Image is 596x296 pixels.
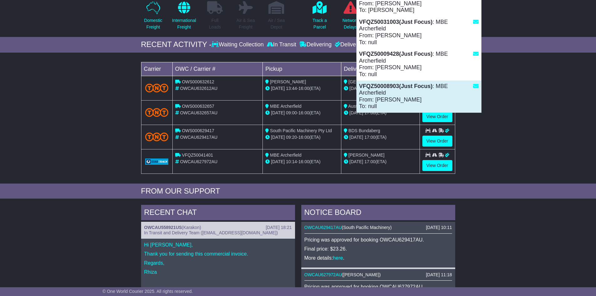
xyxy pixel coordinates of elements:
[266,225,292,230] div: [DATE] 18:21
[286,86,297,91] span: 13:44
[426,272,452,278] div: [DATE] 11:18
[145,132,169,141] img: TNT_Domestic.png
[172,1,196,34] a: InternationalFreight
[344,134,417,141] div: (ETA)
[343,272,379,277] span: [PERSON_NAME]
[103,289,193,294] span: © One World Courier 2025. All rights reserved.
[271,110,285,115] span: [DATE]
[348,104,405,109] span: Australian Security Company
[344,85,417,92] div: (ETA)
[172,17,196,30] p: International Freight
[349,159,363,164] span: [DATE]
[304,237,452,243] p: Pricing was approved for booking OWCAU629417AU.
[141,187,455,196] div: FROM OUR SUPPORT
[144,251,292,257] p: Thank you for sending this commercial invoice.
[313,17,327,30] p: Track a Parcel
[144,225,182,230] a: OWCAU558921US
[182,153,213,158] span: VFQZ50041401
[144,17,162,30] p: Domestic Freight
[304,284,452,290] p: Pricing was approved for booking OWCAU627972AU.
[364,110,375,115] span: 17:00
[270,79,306,84] span: [PERSON_NAME]
[145,84,169,92] img: TNT_Domestic.png
[298,41,333,48] div: Delivering
[349,135,363,140] span: [DATE]
[180,135,217,140] span: OWCAU629417AU
[304,272,342,277] a: OWCAU627972AU
[180,110,217,115] span: OWCAU632657AU
[349,153,385,158] span: [PERSON_NAME]
[344,158,417,165] div: (ETA)
[357,48,481,80] div: : MBE Archerfield From: [PERSON_NAME] To: null
[265,85,339,92] div: - (ETA)
[359,19,433,25] strong: VFQZ50031003(Just Focus)
[422,136,452,147] a: View Order
[144,230,278,235] span: In Transit and Delivery Team ([EMAIL_ADDRESS][DOMAIN_NAME])
[422,111,452,122] a: View Order
[301,205,455,222] div: NOTICE BOARD
[144,242,292,248] p: Hi [PERSON_NAME],
[141,205,295,222] div: RECENT CHAT
[265,41,298,48] div: In Transit
[144,1,162,34] a: DomesticFreight
[263,62,341,76] td: Pickup
[349,79,394,84] span: [GEOGRAPHIC_DATA]
[298,159,309,164] span: 16:00
[357,16,481,48] div: : MBE Archerfield From: [PERSON_NAME] To: null
[270,153,301,158] span: MBE Archerfield
[312,1,327,34] a: Track aParcel
[271,86,285,91] span: [DATE]
[426,225,452,230] div: [DATE] 10:11
[180,159,217,164] span: OWCAU627972AU
[183,225,200,230] span: Karakon
[349,128,380,133] span: BDS Bundaberg
[422,160,452,171] a: View Order
[298,86,309,91] span: 16:00
[304,246,452,252] p: Final price: $23.26.
[144,269,292,275] p: Rhiza
[286,159,297,164] span: 10:14
[304,272,452,278] div: ( )
[359,83,433,89] strong: VFQZ50008903(Just Focus)
[298,110,309,115] span: 16:00
[145,158,169,165] img: GetCarrierServiceLogo
[304,225,452,230] div: ( )
[298,135,309,140] span: 16:00
[359,51,433,57] strong: VFQZ50009428(Just Focus)
[182,104,214,109] span: OWS000632657
[364,159,375,164] span: 17:00
[271,159,285,164] span: [DATE]
[207,17,223,30] p: Full Loads
[364,135,375,140] span: 17:00
[211,41,265,48] div: Waiting Collection
[265,158,339,165] div: - (ETA)
[265,134,339,141] div: - (ETA)
[286,135,297,140] span: 09:20
[141,62,172,76] td: Carrier
[341,62,420,76] td: Delivery
[144,225,292,230] div: ( )
[304,225,342,230] a: OWCAU629417AU
[265,110,339,116] div: - (ETA)
[268,17,285,30] p: Air / Sea Depot
[145,108,169,117] img: TNT_Domestic.png
[342,1,359,34] a: NetworkDelays
[342,17,358,30] p: Network Delays
[349,110,363,115] span: [DATE]
[182,79,214,84] span: OWS000632612
[357,80,481,112] div: : MBE Archerfield From: [PERSON_NAME] To: null
[304,255,452,261] p: More details: .
[286,110,297,115] span: 09:00
[182,128,214,133] span: OWS000629417
[333,41,364,48] div: Delivered
[172,62,263,76] td: OWC / Carrier #
[344,110,417,116] div: (ETA)
[270,128,332,133] span: South Pacific Machinery Pty Ltd
[270,104,301,109] span: MBE Archerfield
[180,86,217,91] span: OWCAU632612AU
[271,135,285,140] span: [DATE]
[141,40,212,49] div: RECENT ACTIVITY -
[333,255,343,261] a: here
[343,225,390,230] span: South Pacific Machinery
[144,260,292,266] p: Regards,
